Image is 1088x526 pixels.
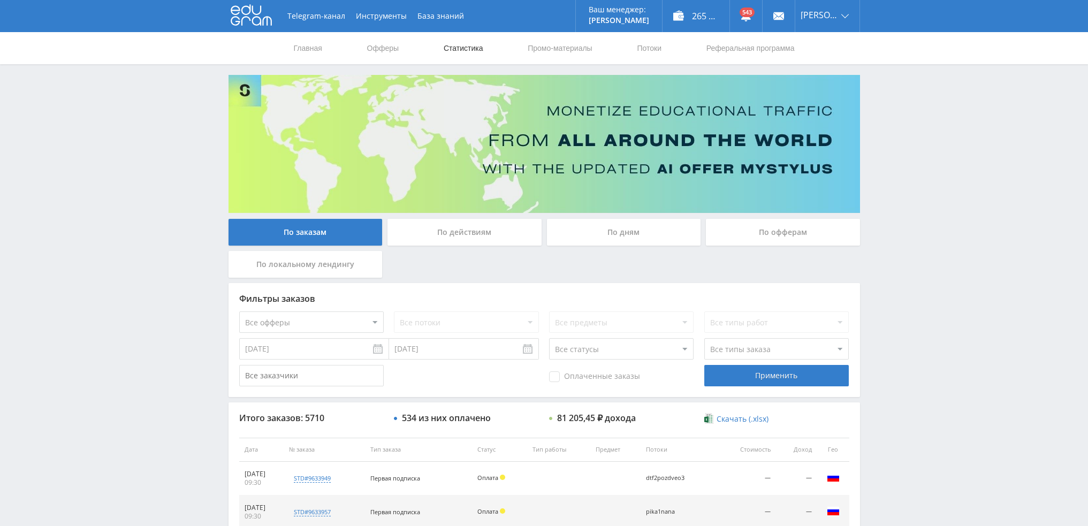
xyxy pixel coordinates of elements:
[366,32,400,64] a: Офферы
[229,75,860,213] img: Banner
[443,32,484,64] a: Статистика
[704,365,849,386] div: Применить
[239,365,384,386] input: Все заказчики
[801,11,838,19] span: [PERSON_NAME]
[293,32,323,64] a: Главная
[229,219,383,246] div: По заказам
[229,251,383,278] div: По локальному лендингу
[589,5,649,14] p: Ваш менеджер:
[239,294,849,303] div: Фильтры заказов
[387,219,542,246] div: По действиям
[589,16,649,25] p: [PERSON_NAME]
[547,219,701,246] div: По дням
[705,32,796,64] a: Реферальная программа
[706,219,860,246] div: По офферам
[527,32,593,64] a: Промо-материалы
[549,371,640,382] span: Оплаченные заказы
[636,32,663,64] a: Потоки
